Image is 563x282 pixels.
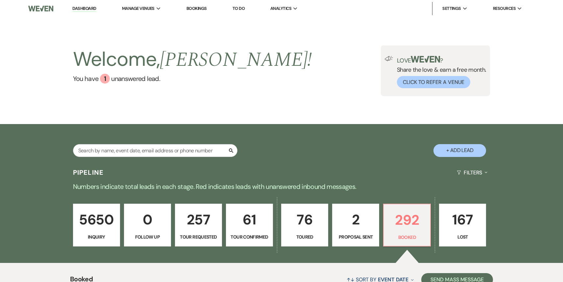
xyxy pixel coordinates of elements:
span: Manage Venues [122,5,155,12]
span: [PERSON_NAME] ! [160,45,312,75]
p: 2 [336,209,375,231]
a: 76Toured [281,204,328,246]
p: Tour Confirmed [230,233,269,241]
a: Bookings [186,6,207,11]
a: 257Tour Requested [175,204,222,246]
a: 2Proposal Sent [332,204,379,246]
div: Share the love & earn a free month. [393,56,486,88]
a: 61Tour Confirmed [226,204,273,246]
p: Booked [388,234,426,241]
p: 61 [230,209,269,231]
p: Lost [443,233,482,241]
img: Weven Logo [28,2,53,15]
a: 0Follow Up [124,204,171,246]
span: Resources [493,5,516,12]
a: 5650Inquiry [73,204,120,246]
p: Love ? [397,56,486,64]
img: loud-speaker-illustration.svg [385,56,393,61]
button: + Add Lead [433,144,486,157]
h3: Pipeline [73,168,104,177]
p: Tour Requested [179,233,218,241]
div: 1 [100,74,110,84]
p: Proposal Sent [336,233,375,241]
img: weven-logo-green.svg [411,56,440,63]
p: 5650 [77,209,116,231]
p: Inquiry [77,233,116,241]
p: 76 [285,209,324,231]
h2: Welcome, [73,45,312,74]
p: 167 [443,209,482,231]
p: 257 [179,209,218,231]
button: Filters [454,164,490,181]
p: Follow Up [128,233,167,241]
button: Click to Refer a Venue [397,76,470,88]
p: 292 [388,209,426,231]
input: Search by name, event date, email address or phone number [73,144,237,157]
a: 292Booked [383,204,431,246]
a: You have 1 unanswered lead. [73,74,312,84]
span: Analytics [270,5,291,12]
span: Settings [442,5,461,12]
a: 167Lost [439,204,486,246]
p: Numbers indicate total leads in each stage. Red indicates leads with unanswered inbound messages. [45,181,518,192]
p: Toured [285,233,324,241]
a: To Do [233,6,245,11]
a: Dashboard [72,6,96,12]
p: 0 [128,209,167,231]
